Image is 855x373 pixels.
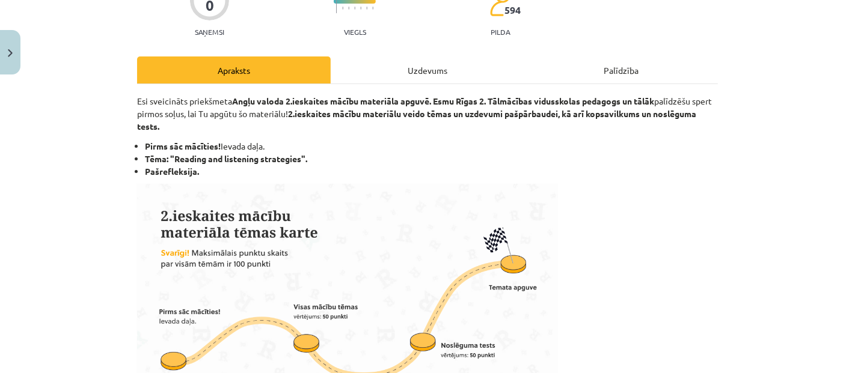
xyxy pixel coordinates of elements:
[145,166,199,177] b: Pašrefleksija.
[344,28,366,36] p: Viegls
[145,141,221,151] b: Pirms sāc mācīties!
[145,153,307,164] strong: Tēma: "Reading and listening strategies".
[354,7,355,10] img: icon-short-line-57e1e144782c952c97e751825c79c345078a6d821885a25fce030b3d8c18986b.svg
[145,140,718,153] li: Ievada daļa.
[331,56,524,83] div: Uzdevums
[504,5,521,16] span: 594
[360,7,361,10] img: icon-short-line-57e1e144782c952c97e751825c79c345078a6d821885a25fce030b3d8c18986b.svg
[137,56,331,83] div: Apraksts
[348,7,349,10] img: icon-short-line-57e1e144782c952c97e751825c79c345078a6d821885a25fce030b3d8c18986b.svg
[137,95,718,133] p: Esi sveicināts priekšmeta palīdzēšu spert pirmos soļus, lai Tu apgūtu šo materiālu!
[366,7,367,10] img: icon-short-line-57e1e144782c952c97e751825c79c345078a6d821885a25fce030b3d8c18986b.svg
[137,108,696,132] strong: 2.ieskaites mācību materiālu veido tēmas un uzdevumi pašpārbaudei, kā arī kopsavilkums un noslēgu...
[491,28,510,36] p: pilda
[232,96,654,106] strong: Angļu valoda 2.ieskaites mācību materiāla apguvē. Esmu Rīgas 2. Tālmācības vidusskolas pedagogs ...
[342,7,343,10] img: icon-short-line-57e1e144782c952c97e751825c79c345078a6d821885a25fce030b3d8c18986b.svg
[8,49,13,57] img: icon-close-lesson-0947bae3869378f0d4975bcd49f059093ad1ed9edebbc8119c70593378902aed.svg
[190,28,229,36] p: Saņemsi
[372,7,373,10] img: icon-short-line-57e1e144782c952c97e751825c79c345078a6d821885a25fce030b3d8c18986b.svg
[524,56,718,83] div: Palīdzība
